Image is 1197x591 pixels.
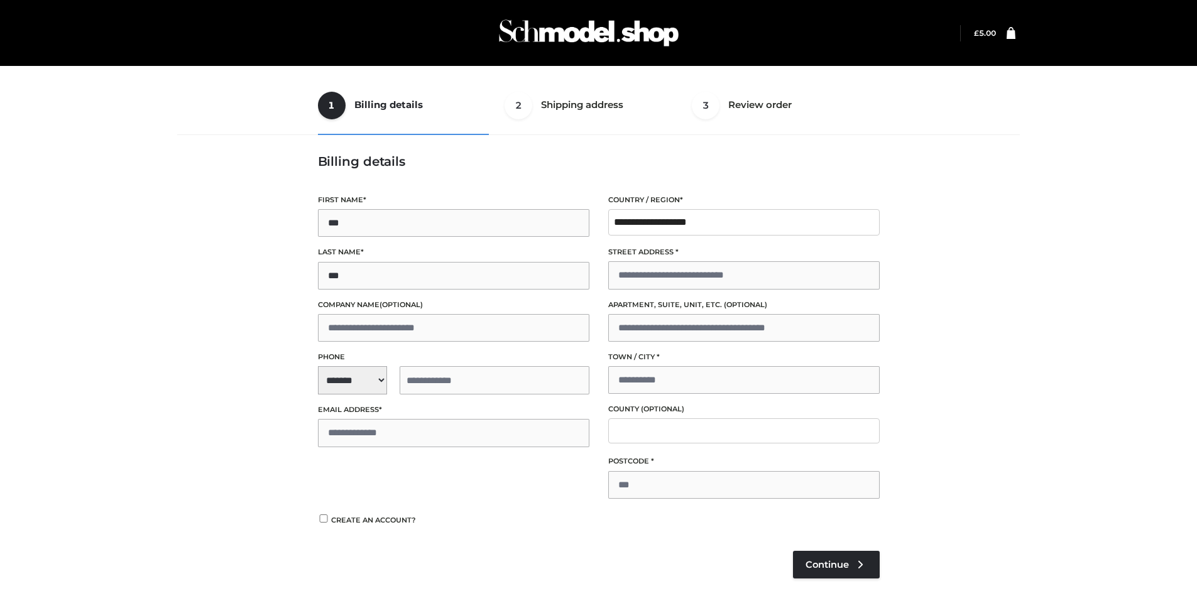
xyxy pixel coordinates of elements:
[724,300,767,309] span: (optional)
[318,194,589,206] label: First name
[318,514,329,523] input: Create an account?
[608,403,880,415] label: County
[608,455,880,467] label: Postcode
[331,516,416,524] span: Create an account?
[318,246,589,258] label: Last name
[641,404,684,413] span: (optional)
[608,299,880,311] label: Apartment, suite, unit, etc.
[608,351,880,363] label: Town / City
[495,8,683,58] img: Schmodel Admin 964
[793,551,880,578] a: Continue
[974,28,979,38] span: £
[318,351,589,363] label: Phone
[806,559,849,570] span: Continue
[318,154,880,169] h3: Billing details
[380,300,423,309] span: (optional)
[608,194,880,206] label: Country / Region
[974,28,996,38] bdi: 5.00
[318,404,589,416] label: Email address
[608,246,880,258] label: Street address
[974,28,996,38] a: £5.00
[318,299,589,311] label: Company name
